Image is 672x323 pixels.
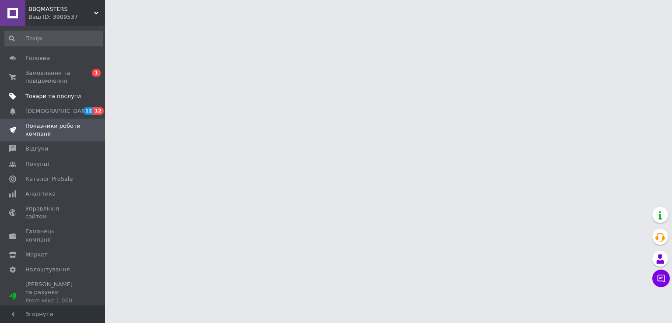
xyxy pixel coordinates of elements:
[25,145,48,153] span: Відгуки
[28,13,105,21] div: Ваш ID: 3909537
[4,31,103,46] input: Пошук
[25,251,48,259] span: Маркет
[83,107,93,115] span: 12
[25,297,81,312] div: Prom мікс 1 000 (13 місяців)
[652,270,670,287] button: Чат з покупцем
[28,5,94,13] span: BBQMASTERS
[25,190,56,198] span: Аналітика
[25,175,73,183] span: Каталог ProSale
[25,160,49,168] span: Покупці
[92,69,101,77] span: 1
[25,228,81,243] span: Гаманець компанії
[25,205,81,221] span: Управління сайтом
[25,107,90,115] span: [DEMOGRAPHIC_DATA]
[93,107,103,115] span: 12
[25,266,70,274] span: Налаштування
[25,281,81,312] span: [PERSON_NAME] та рахунки
[25,69,81,85] span: Замовлення та повідомлення
[25,54,50,62] span: Головна
[25,122,81,138] span: Показники роботи компанії
[25,92,81,100] span: Товари та послуги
